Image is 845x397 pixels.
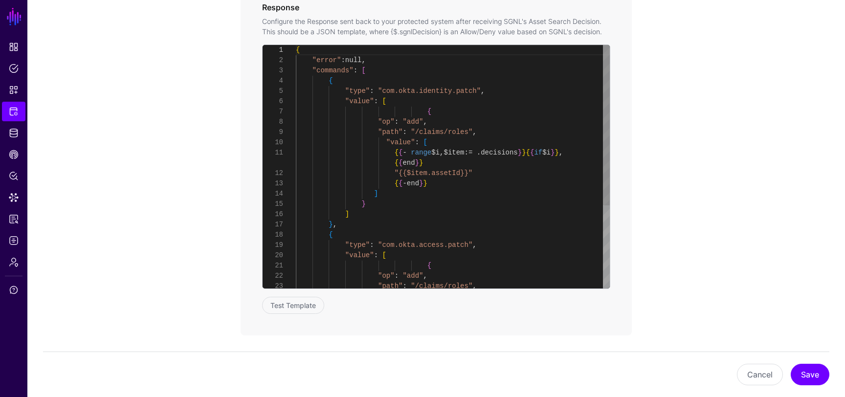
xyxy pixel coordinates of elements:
span: [ [423,138,427,146]
span: Support [9,285,19,295]
div: 15 [263,199,283,209]
span: : [415,138,419,146]
a: Protected Systems [2,102,25,121]
span: - [402,149,406,156]
span: { [526,149,530,156]
span: Policy Lens [9,171,19,181]
a: Policy Lens [2,166,25,186]
span: } [555,149,558,156]
span: { [296,46,300,54]
span: { [530,149,534,156]
span: "/claims/roles" [411,128,472,136]
button: Test Template [262,297,324,314]
span: "com.okta.identity.patch" [378,87,481,95]
span: { [329,77,333,85]
span: } [329,221,333,228]
span: { [427,262,431,269]
span: "path" [378,128,402,136]
a: Policies [2,59,25,78]
span: Protected Systems [9,107,19,116]
a: Dashboard [2,37,25,57]
div: 10 [263,137,283,148]
span: [ [382,251,386,259]
span: , [481,87,485,95]
span: { [399,149,402,156]
div: 7 [263,107,283,117]
span: : [402,128,406,136]
span: ] [374,190,378,198]
span: : [341,56,345,64]
span: CAEP Hub [9,150,19,159]
span: Data Lens [9,193,19,202]
span: { [329,231,333,239]
button: Save [791,364,829,385]
div: 2 [263,55,283,66]
span: } [419,179,423,187]
span: "op" [378,118,395,126]
span: , [423,118,427,126]
div: 19 [263,240,283,250]
span: { [395,149,399,156]
span: range [411,149,431,156]
span: [ [361,66,365,74]
div: 22 [263,271,283,281]
span: "value" [386,138,415,146]
span: $i [542,149,551,156]
span: "type" [345,241,370,249]
span: , [440,149,444,156]
span: - [402,179,406,187]
span: Logs [9,236,19,245]
span: , [472,282,476,290]
span: null [345,56,362,64]
span: "op" [378,272,395,280]
div: 1 [263,45,283,55]
a: Snippets [2,80,25,100]
span: ] [345,210,349,218]
span: } [419,159,423,167]
span: : [395,272,399,280]
span: $item [444,149,465,156]
span: } [361,200,365,208]
span: := [465,149,473,156]
span: { [395,159,399,167]
span: "type" [345,87,370,95]
span: : [395,118,399,126]
span: decisions [481,149,518,156]
span: "path" [378,282,402,290]
a: Data Lens [2,188,25,207]
a: Identity Data Fabric [2,123,25,143]
span: , [333,221,337,228]
div: 13 [263,178,283,189]
span: Dashboard [9,42,19,52]
div: 18 [263,230,283,240]
span: : [402,282,406,290]
div: 23 [263,281,283,291]
span: Reports [9,214,19,224]
div: 16 [263,209,283,220]
span: : [374,97,378,105]
div: 17 [263,220,283,230]
span: "{{$item.assetId}}" [395,169,473,177]
div: 6 [263,96,283,107]
span: } [551,149,555,156]
span: "add" [402,272,423,280]
span: : [370,87,374,95]
span: { [399,159,402,167]
div: 14 [263,189,283,199]
span: { [427,108,431,115]
span: : [354,66,357,74]
span: { [399,179,402,187]
span: [ [382,97,386,105]
span: Policies [9,64,19,73]
a: Reports [2,209,25,229]
span: if [534,149,542,156]
span: : [370,241,374,249]
span: "value" [345,97,374,105]
span: end [402,159,415,167]
span: . [477,149,481,156]
span: Snippets [9,85,19,95]
div: 12 [263,168,283,178]
div: 21 [263,261,283,271]
span: "com.okta.access.patch" [378,241,472,249]
a: Admin [2,252,25,272]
